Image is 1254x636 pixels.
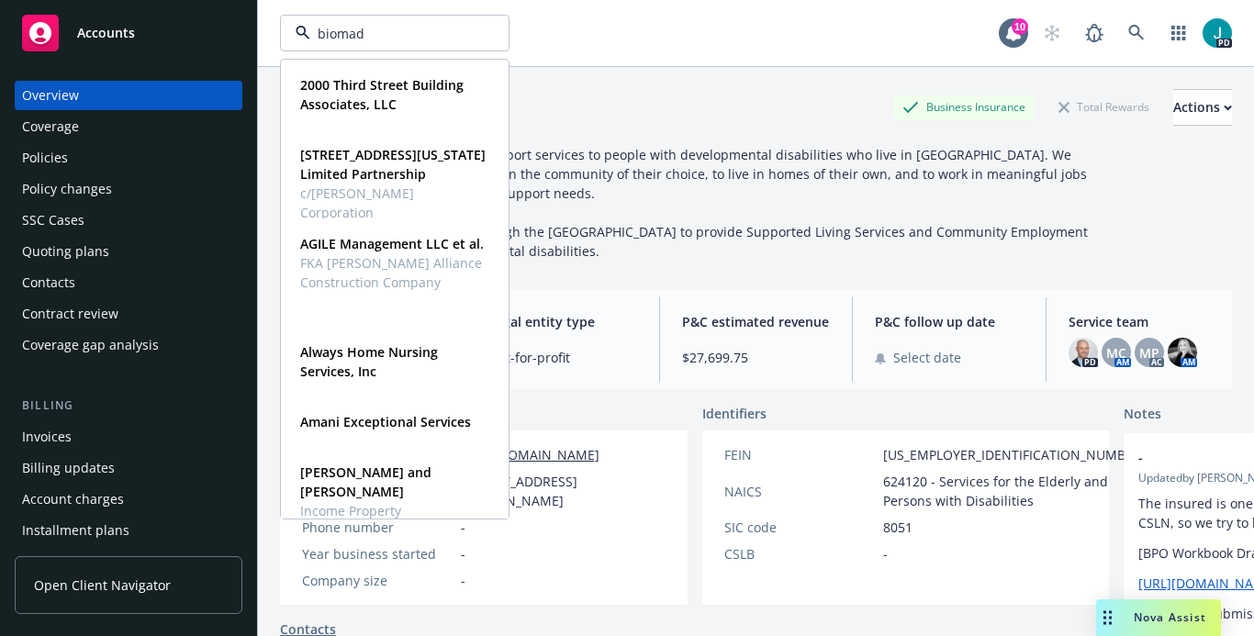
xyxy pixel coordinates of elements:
a: Accounts [15,7,242,59]
span: Legal entity type [488,312,637,331]
div: Quoting plans [22,237,109,266]
span: Identifiers [702,404,767,423]
div: Invoices [22,422,72,452]
div: NAICS [724,482,876,501]
img: photo [1203,18,1232,48]
strong: Always Home Nursing Services, Inc [300,343,438,380]
div: Business Insurance [893,95,1035,118]
span: c/[PERSON_NAME] Corporation [300,184,486,222]
span: Notes [1124,404,1161,426]
a: Switch app [1160,15,1197,51]
span: MP [1139,343,1159,363]
span: Service team [1069,312,1217,331]
a: Coverage gap analysis [15,330,242,360]
div: Contacts [22,268,75,297]
span: Select date [893,348,961,367]
div: Policies [22,143,68,173]
strong: [STREET_ADDRESS][US_STATE] Limited Partnership [300,146,486,183]
div: Policy changes [22,174,112,204]
div: Year business started [302,544,453,563]
a: Coverage [15,112,242,141]
span: $27,699.75 [682,348,831,367]
strong: Amani Exceptional Services [300,413,471,430]
div: Drag to move [1096,599,1119,636]
div: SIC code [724,518,876,537]
span: 624120 - Services for the Elderly and Persons with Disabilities [883,472,1146,510]
a: Report a Bug [1076,15,1113,51]
div: Contract review [22,299,118,329]
div: Coverage gap analysis [22,330,159,360]
a: Installment plans [15,516,242,545]
a: Quoting plans [15,237,242,266]
a: Account charges [15,485,242,514]
div: 10 [1012,18,1028,35]
div: FEIN [724,445,876,464]
a: Search [1118,15,1155,51]
div: Installment plans [22,516,129,545]
button: Actions [1173,89,1232,126]
a: Billing updates [15,453,242,483]
img: photo [1069,338,1098,367]
div: CSLB [724,544,876,563]
span: Income Property Management [300,501,486,540]
span: MC [1106,343,1126,363]
input: Filter by keyword [310,24,472,43]
a: Policies [15,143,242,173]
div: Billing updates [22,453,115,483]
div: Billing [15,396,242,415]
div: SSC Cases [22,206,84,235]
strong: 2000 Third Street Building Associates, LLC [300,76,464,113]
button: Nova Assist [1096,599,1221,636]
a: [URL][DOMAIN_NAME] [461,446,599,463]
a: Policy changes [15,174,242,204]
div: Coverage [22,112,79,141]
a: Contacts [15,268,242,297]
div: Actions [1173,90,1232,125]
div: Account charges [22,485,124,514]
span: - [883,544,888,563]
a: SSC Cases [15,206,242,235]
span: 8051 [883,518,913,537]
div: Company size [302,571,453,590]
a: Start snowing [1034,15,1070,51]
span: [US_EMPLOYER_IDENTIFICATION_NUMBER] [883,445,1146,464]
span: P&C follow up date [875,312,1024,331]
span: Open Client Navigator [34,575,171,595]
a: Contract review [15,299,242,329]
span: Accounts [77,26,135,40]
a: Overview [15,81,242,110]
span: - [461,571,465,590]
img: photo [1168,338,1197,367]
div: Phone number [302,518,453,537]
strong: AGILE Management LLC et al. [300,235,484,252]
div: Total Rewards [1049,95,1159,118]
span: Not-for-profit [488,348,637,367]
a: Invoices [15,422,242,452]
span: - [461,518,465,537]
span: Nova Assist [1134,609,1206,625]
span: [STREET_ADDRESS][PERSON_NAME] [461,472,666,510]
span: - [461,544,465,563]
strong: [PERSON_NAME] and [PERSON_NAME] [300,463,431,500]
span: FKA [PERSON_NAME] Alliance Construction Company [300,253,486,292]
span: P&C estimated revenue [682,312,831,331]
div: Overview [22,81,79,110]
span: Networx provides personalized support services to people with developmental disabilities who live... [287,146,1092,260]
